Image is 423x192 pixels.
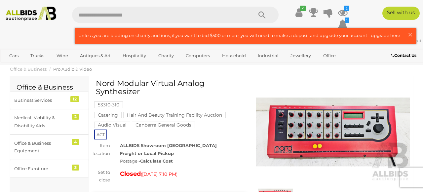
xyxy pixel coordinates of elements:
a: Office [319,50,340,61]
b: Contact Us [391,53,416,58]
i: 2 [344,6,349,11]
span: ( ) [141,172,177,177]
mark: 53310-310 [94,101,123,108]
div: Business Services [14,96,69,104]
div: Office & Business Equipment [14,139,69,155]
i: ✔ [300,6,306,11]
a: Business Services 12 [10,92,89,109]
a: Charity [154,50,178,61]
a: Contact Us [391,52,418,59]
div: Set to close [88,169,115,184]
div: Item location [88,142,115,157]
span: ACT [94,130,107,139]
a: Hair And Beauty Training Facility Auction [123,112,226,118]
a: Cars [5,50,23,61]
a: Pro Audio & Video [53,66,92,72]
h1: Nord Modular Virtual Analog Synthesizer [96,79,245,96]
div: 3 [72,165,79,171]
a: Wine [52,50,72,61]
a: 2 [338,7,348,19]
strong: ALLBIDS Showroom [GEOGRAPHIC_DATA] [120,143,217,148]
a: Office & Business [10,66,47,72]
a: Canberra General Goods [132,122,195,128]
img: Nord Modular Virtual Analog Synthesizer [256,83,410,182]
a: Audio Visual [94,122,130,128]
div: Medical, Mobility & Disability Aids [14,114,69,130]
a: Office Furniture 3 [10,160,89,177]
a: Industrial [253,50,283,61]
span: [DATE] 7:10 PM [142,171,176,177]
a: Trucks [26,50,49,61]
div: 12 [70,96,79,102]
strong: Closed [120,170,141,177]
a: Computers [181,50,214,61]
div: Postage - [120,157,247,165]
h2: Office & Business [17,84,82,91]
strong: Freight or Local Pickup [120,151,174,156]
span: × [407,28,413,41]
div: 4 [72,139,79,145]
img: Allbids.com.au [3,7,59,21]
a: Jewellery [286,50,315,61]
a: Antiques & Art [76,50,115,61]
i: 1 [345,18,349,23]
a: [GEOGRAPHIC_DATA] [30,61,86,72]
a: Medical, Mobility & Disability Aids 2 [10,109,89,134]
a: Catering [94,112,122,118]
a: ✔ [294,7,304,19]
a: Household [218,50,250,61]
div: 2 [72,114,79,120]
a: 1 [338,19,348,30]
a: 53310-310 [94,102,123,107]
a: Sports [5,61,27,72]
a: Sell with us [382,7,420,20]
div: Office Furniture [14,165,69,173]
button: Search [246,7,279,23]
strong: Calculate Cost [140,158,173,164]
a: Office & Business Equipment 4 [10,134,89,160]
a: Hospitality [118,50,150,61]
